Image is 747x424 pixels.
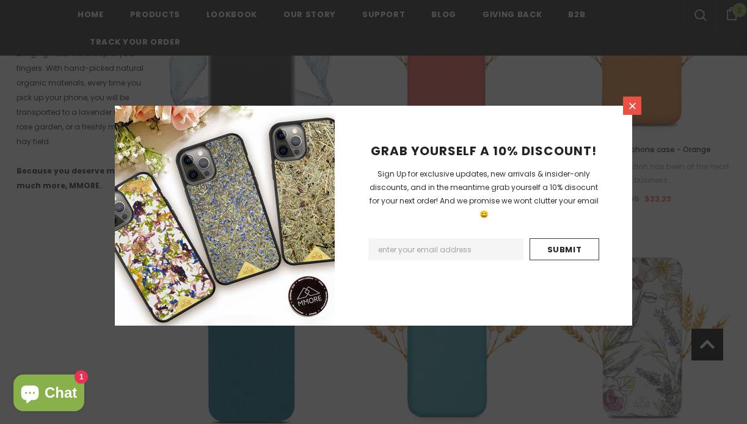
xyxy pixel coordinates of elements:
input: Submit [530,238,599,260]
a: Close [623,97,641,115]
inbox-online-store-chat: Shopify online store chat [10,375,88,414]
span: GRAB YOURSELF A 10% DISCOUNT! [371,142,597,159]
span: Sign Up for exclusive updates, new arrivals & insider-only discounts, and in the meantime grab yo... [370,169,599,219]
input: Email Address [368,238,523,260]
